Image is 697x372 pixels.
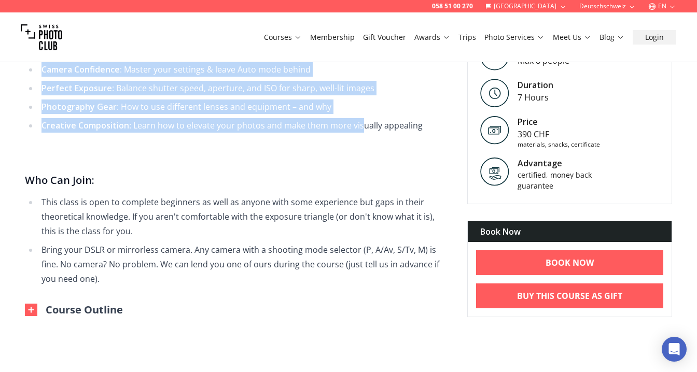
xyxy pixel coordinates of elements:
[480,157,509,186] img: Advantage
[25,172,451,189] h3: Who Can Join:
[41,82,112,94] strong: Perfect Exposure
[518,91,553,104] div: 7 Hours
[38,242,451,286] li: Bring your DSLR or mirrorless camera. Any camera with a shooting mode selector (P, A/Av, S/Tv, M)...
[260,30,306,45] button: Courses
[38,99,451,114] li: : How to use different lenses and equipment – and why
[476,283,663,308] a: Buy This Course As Gift
[25,304,37,316] img: Outline Close
[458,32,476,42] a: Trips
[410,30,454,45] button: Awards
[518,140,600,149] div: materials, snacks, certificate
[38,62,451,77] li: : Master your settings & leave Auto mode behind
[414,32,450,42] a: Awards
[41,64,120,75] strong: Camera Confidence
[25,303,123,317] button: Course Outline
[41,101,117,112] strong: Photography Gear
[38,195,451,238] li: This class is open to complete beginners as well as anyone with some experience but gaps in their...
[480,79,509,107] img: Level
[359,30,410,45] button: Gift Voucher
[600,32,624,42] a: Blog
[41,120,129,131] strong: Creative Composition
[454,30,480,45] button: Trips
[480,30,549,45] button: Photo Services
[38,81,451,95] li: : Balance shutter speed, aperture, and ISO for sharp, well-lit images
[480,116,509,145] img: Price
[363,32,406,42] a: Gift Voucher
[468,221,672,242] div: Book Now
[484,32,545,42] a: Photo Services
[633,30,676,45] button: Login
[310,32,355,42] a: Membership
[518,116,600,128] div: Price
[38,118,451,133] li: : Learn how to elevate your photos and make them more visually appealing
[517,290,622,302] b: Buy This Course As Gift
[264,32,302,42] a: Courses
[21,17,62,58] img: Swiss photo club
[476,250,663,275] a: BOOK NOW
[549,30,595,45] button: Meet Us
[518,128,600,140] div: 390 CHF
[306,30,359,45] button: Membership
[432,2,473,10] a: 058 51 00 270
[518,157,606,169] div: Advantage
[518,79,553,91] div: Duration
[595,30,629,45] button: Blog
[553,32,591,42] a: Meet Us
[546,256,594,269] b: BOOK NOW
[662,337,687,362] div: Open Intercom Messenger
[518,169,606,191] div: certified, money back guarantee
